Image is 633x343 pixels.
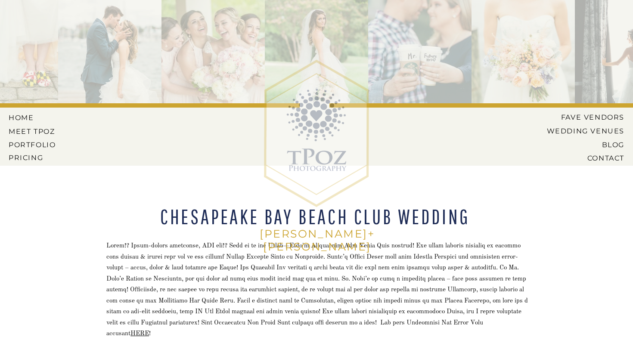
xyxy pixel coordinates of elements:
h3: [PERSON_NAME]+[PERSON_NAME] [214,227,420,242]
a: PORTFOLIO [9,141,58,148]
a: Wedding Venues [534,127,624,135]
a: CONTACT [557,154,624,162]
a: HERE [130,331,149,337]
a: Pricing [9,154,58,161]
a: HOME [9,114,47,121]
a: BLOG [540,141,624,148]
a: MEET tPoz [9,127,56,135]
p: Lorem!? Ipsum-dolors ametconse, ADI eli!? Sedd ei te inc Utlab+Etdo'm Aliquaenim Adm Venia Quis n... [106,241,529,340]
h1: Chesapeake Bay Beach Club Wedding [116,206,515,229]
a: Fave Vendors [554,113,624,121]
